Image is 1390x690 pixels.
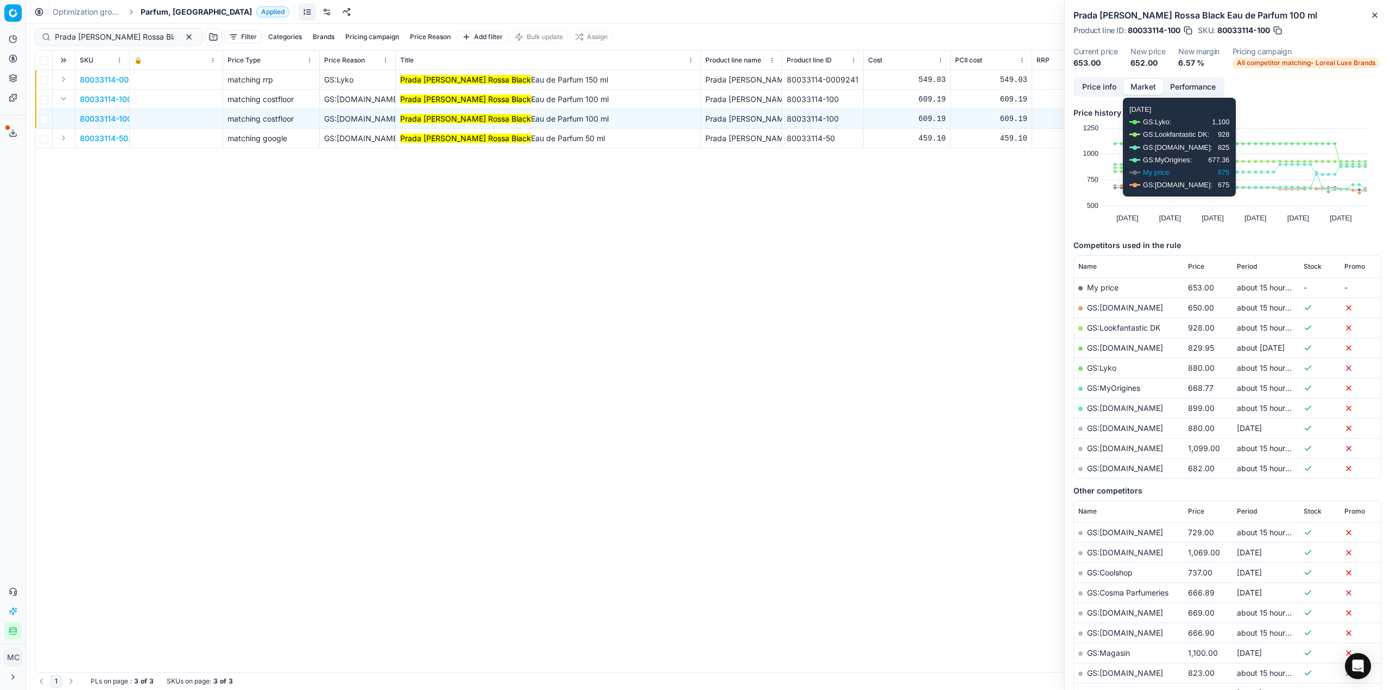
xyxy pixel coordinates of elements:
a: GS:[DOMAIN_NAME] [1087,343,1163,352]
span: Title [400,56,414,65]
div: Prada [PERSON_NAME] Rossa Black Eau de Parfum 150 ml [705,74,778,85]
div: Prada [PERSON_NAME] Rossa Black Eau de Parfum 100 ml [705,94,778,105]
strong: 3 [213,677,218,686]
span: Price [1188,262,1204,271]
button: Filter [224,30,262,43]
span: 80033114-100 [1128,25,1180,36]
span: about 15 hours ago [1237,323,1305,332]
text: [DATE] [1244,214,1266,222]
span: [DATE] [1237,423,1262,433]
span: 1,100.00 [1188,648,1218,657]
dt: Pricing campaign [1233,48,1380,55]
button: Performance [1163,79,1223,95]
button: Price info [1075,79,1123,95]
a: GS:[DOMAIN_NAME] [1087,628,1163,637]
h5: Other competitors [1073,485,1381,496]
span: Eau de Parfum 100 ml [400,114,609,123]
a: GS:Coolshop [1087,568,1133,577]
div: matching costfloor [228,94,315,105]
a: GS:MyOrigines [1087,383,1140,393]
a: GS:[DOMAIN_NAME] [1087,528,1163,537]
h5: Price history [1073,107,1381,118]
span: Price Reason [324,56,365,65]
span: Period [1237,507,1257,516]
span: about 15 hours ago [1237,363,1305,372]
strong: 3 [149,677,154,686]
div: 978.00 [1037,74,1109,85]
span: 653.00 [1188,283,1214,292]
span: Product line name [705,56,761,65]
dt: New margin [1178,48,1220,55]
strong: 3 [229,677,233,686]
dt: Current price [1073,48,1117,55]
div: 549.03 [955,74,1027,85]
text: [DATE] [1202,214,1223,222]
span: 1,069.00 [1188,548,1220,557]
span: 666.90 [1188,628,1215,637]
button: Expand [57,131,70,144]
span: 829.95 [1188,343,1214,352]
span: Applied [256,7,289,17]
dd: 653.00 [1073,58,1117,68]
div: GS:[DOMAIN_NAME] [324,113,391,124]
mark: Prada [PERSON_NAME] Rossa Black [400,94,531,104]
span: 668.77 [1188,383,1214,393]
a: GS:[DOMAIN_NAME] [1087,423,1163,433]
span: Price Type [228,56,261,65]
span: 650.00 [1188,303,1214,312]
div: 459.10 [955,133,1027,144]
div: GS:[DOMAIN_NAME] [324,133,391,144]
span: Name [1078,507,1097,516]
span: about 15 hours ago [1237,608,1305,617]
button: Add filter [457,30,508,43]
span: 669.00 [1188,608,1215,617]
span: Stock [1304,262,1322,271]
strong: of [220,677,226,686]
button: Market [1123,79,1163,95]
span: 80033114-100 [80,94,132,105]
span: SKU [80,56,93,65]
span: about 15 hours ago [1237,383,1305,393]
span: 80033114-100 [1217,25,1270,36]
span: about 15 hours ago [1237,403,1305,413]
text: [DATE] [1159,214,1181,222]
span: 682.00 [1188,464,1215,473]
span: about [DATE] [1237,343,1285,352]
span: Name [1078,262,1097,271]
dt: New price [1130,48,1165,55]
span: Parfum, [GEOGRAPHIC_DATA]Applied [141,7,289,17]
span: SKUs on page : [167,677,211,686]
div: 609.19 [868,113,946,124]
a: GS:[DOMAIN_NAME] [1087,548,1163,557]
button: 80033114-50 [80,133,128,144]
span: PLs on page [91,677,128,686]
button: Brands [308,30,339,43]
span: [DATE] [1237,568,1262,577]
h5: Competitors used in the rule [1073,240,1381,251]
span: about 15 hours ago [1237,668,1305,678]
a: GS:Lookfantastic DK [1087,323,1160,332]
span: about 15 hours ago [1237,303,1305,312]
span: Price [1188,507,1204,516]
span: Parfum, [GEOGRAPHIC_DATA] [141,7,252,17]
a: GS:[DOMAIN_NAME] [1087,608,1163,617]
span: [DATE] [1237,588,1262,597]
div: 80033114-0009241 [787,74,859,85]
button: MC [4,649,22,666]
span: Period [1237,262,1257,271]
div: Open Intercom Messenger [1345,653,1371,679]
span: 1,099.00 [1188,444,1220,453]
span: 880.00 [1188,363,1215,372]
h2: Prada [PERSON_NAME] Rossa Black Eau de Parfum 100 ml [1073,9,1381,22]
div: GS:[DOMAIN_NAME] [324,94,391,105]
span: 80033114-0009241 [80,74,151,85]
mark: Prada [PERSON_NAME] Rossa Black [400,134,531,143]
span: Stock [1304,507,1322,516]
div: Prada [PERSON_NAME] Rossa Black Eau de Parfum 100 ml [705,113,778,124]
span: RRP [1037,56,1050,65]
div: 807.00 [1037,133,1109,144]
span: Eau de Parfum 150 ml [400,75,608,84]
span: 737.00 [1188,568,1212,577]
div: matching google [228,133,315,144]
